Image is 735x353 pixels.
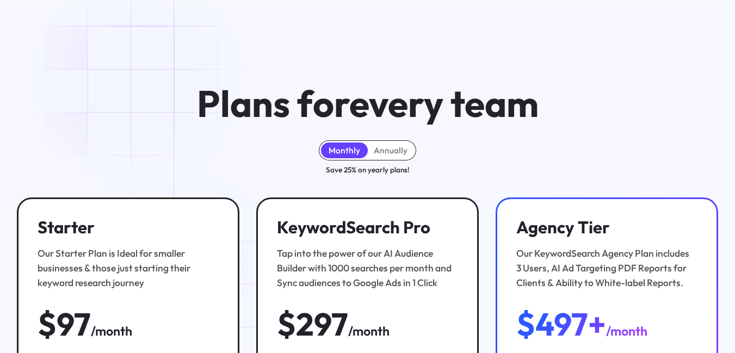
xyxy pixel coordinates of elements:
div: Save 25% on yearly plans! [326,164,410,176]
span: every team [349,80,539,127]
div: /month [606,321,647,341]
div: Our Starter Plan is Ideal for smaller businesses & those just starting their keyword research jou... [38,246,215,291]
h3: Starter [38,218,215,238]
h3: KeywordSearch Pro [277,218,454,238]
div: $297 [277,307,348,341]
div: Annually [374,145,407,156]
h3: Agency Tier [516,218,694,238]
div: /month [348,321,390,341]
h1: Plans for [197,84,539,123]
div: $497+ [516,307,606,341]
div: Tap into the power of our AI Audience Builder with 1000 searches per month and Sync audiences to ... [277,246,454,291]
div: /month [91,321,132,341]
div: $97 [38,307,91,341]
div: Monthly [329,145,360,156]
div: Our KeywordSearch Agency Plan includes 3 Users, AI Ad Targeting PDF Reports for Clients & Ability... [516,246,694,291]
